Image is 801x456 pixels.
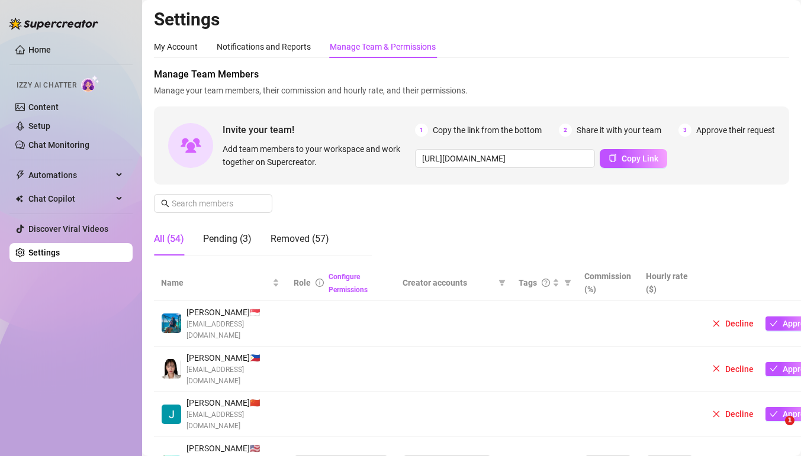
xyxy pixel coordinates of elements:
input: Search members [172,197,256,210]
div: All (54) [154,232,184,246]
img: AI Chatter [81,75,99,92]
img: logo-BBDzfeDw.svg [9,18,98,30]
span: close [712,364,720,373]
div: My Account [154,40,198,53]
span: 2 [559,124,572,137]
span: question-circle [542,279,550,287]
span: copy [609,154,617,162]
span: Add team members to your workspace and work together on Supercreator. [223,143,410,169]
span: Decline [725,319,754,328]
div: Pending (3) [203,232,252,246]
span: [PERSON_NAME] 🇨🇳 [186,396,279,409]
span: Name [161,276,270,289]
h2: Settings [154,8,789,31]
span: 1 [785,416,794,425]
iframe: Intercom live chat [761,416,789,444]
img: John Paul Carampatana [162,405,181,424]
a: Content [28,102,59,112]
span: filter [496,274,508,292]
span: filter [498,279,506,286]
th: Name [154,265,287,301]
a: Setup [28,121,50,131]
span: Copy the link from the bottom [433,124,542,137]
div: Removed (57) [271,232,329,246]
a: Configure Permissions [329,273,368,294]
span: Izzy AI Chatter [17,80,76,91]
span: [PERSON_NAME] 🇺🇸 [186,442,279,455]
span: Automations [28,166,112,185]
span: Tags [519,276,537,289]
a: Home [28,45,51,54]
span: close [712,319,720,328]
a: Settings [28,248,60,257]
span: Share it with your team [577,124,661,137]
span: Manage your team members, their commission and hourly rate, and their permissions. [154,84,789,97]
span: filter [562,274,574,292]
span: [EMAIL_ADDRESS][DOMAIN_NAME] [186,364,279,387]
span: [PERSON_NAME] 🇸🇬 [186,306,279,319]
img: Chat Copilot [15,195,23,203]
span: [EMAIL_ADDRESS][DOMAIN_NAME] [186,409,279,432]
a: Discover Viral Videos [28,224,108,234]
button: Decline [707,316,758,331]
span: filter [564,279,571,286]
span: [EMAIL_ADDRESS][DOMAIN_NAME] [186,319,279,341]
span: Chat Copilot [28,189,112,208]
button: Decline [707,362,758,376]
span: 3 [678,124,691,137]
span: Invite your team! [223,122,415,137]
span: Decline [725,409,754,419]
span: Approve their request [696,124,775,137]
span: close [712,410,720,418]
span: [PERSON_NAME] 🇵🇭 [186,351,279,364]
button: Copy Link [600,149,667,168]
span: check [770,364,778,373]
div: Manage Team & Permissions [330,40,436,53]
img: Anne Margarett Rodriguez [162,359,181,379]
th: Commission (%) [577,265,639,301]
span: Role [294,278,311,287]
img: Haydee Joy Gentiles [162,313,181,333]
span: thunderbolt [15,170,25,180]
span: check [770,319,778,328]
span: search [161,199,169,208]
span: Creator accounts [403,276,494,289]
span: Copy Link [622,154,658,163]
div: Notifications and Reports [217,40,311,53]
span: check [770,410,778,418]
span: Decline [725,364,754,374]
span: Manage Team Members [154,67,789,82]
span: 1 [415,124,428,137]
span: info-circle [316,279,324,287]
button: Decline [707,407,758,421]
th: Hourly rate ($) [639,265,700,301]
a: Chat Monitoring [28,140,89,150]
